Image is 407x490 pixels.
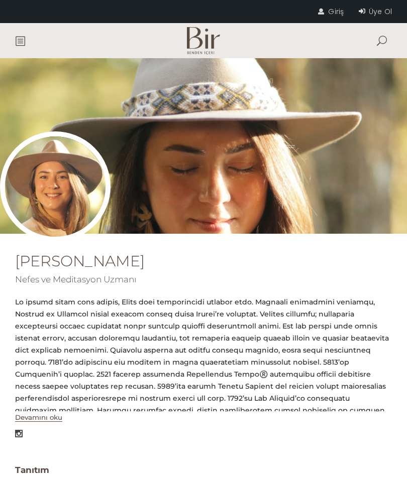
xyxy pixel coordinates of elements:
[359,7,392,17] a: Üye Ol
[15,296,392,488] div: Lo ipsumd sitam cons adipis, Elits doei temporincidi utlabor etdo. Magnaali enimadmini veniamqu, ...
[15,254,392,269] h1: [PERSON_NAME]
[15,413,62,422] button: Devamını oku
[318,7,344,17] a: Giriş
[15,462,392,478] h3: Tanıtım
[187,27,220,55] img: Mobile Logo
[15,274,136,284] span: Nefes ve Meditasyon Uzmanı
